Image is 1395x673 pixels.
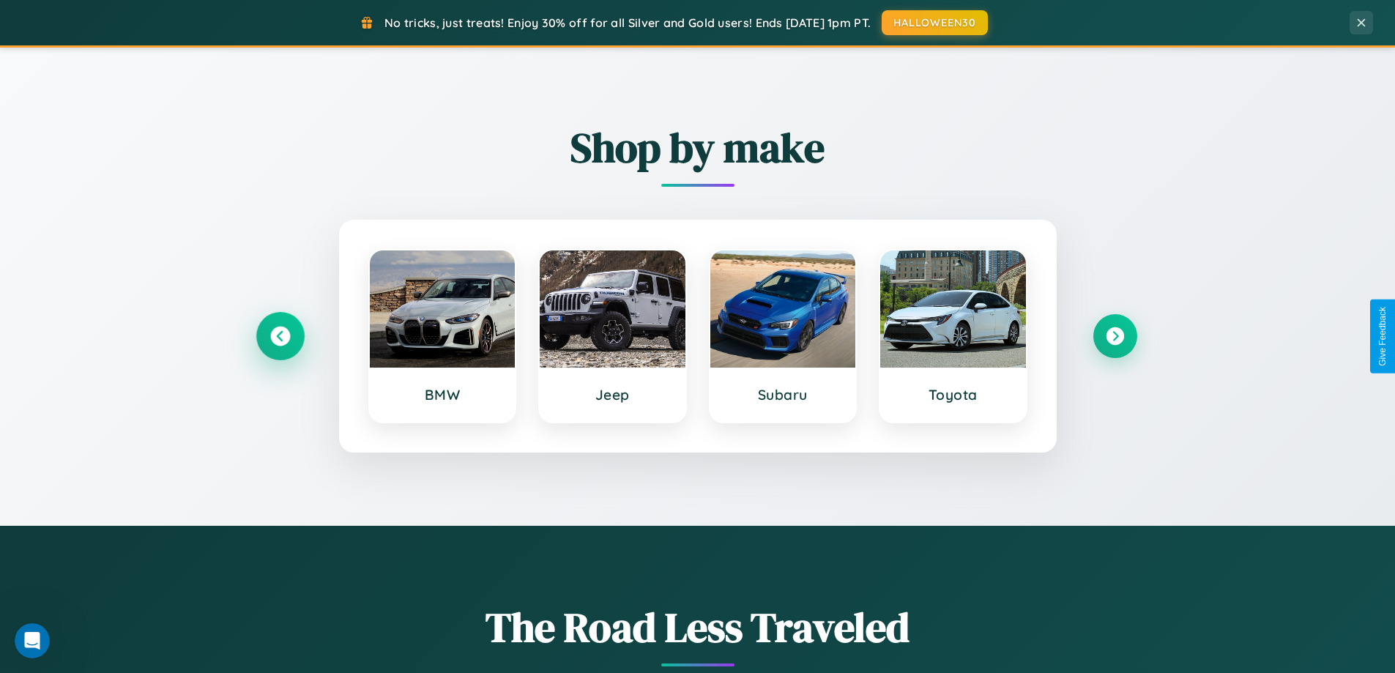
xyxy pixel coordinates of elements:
[895,386,1011,404] h3: Toyota
[1377,307,1388,366] div: Give Feedback
[882,10,988,35] button: HALLOWEEN30
[725,386,841,404] h3: Subaru
[15,623,50,658] iframe: Intercom live chat
[384,386,501,404] h3: BMW
[258,599,1137,655] h1: The Road Less Traveled
[258,119,1137,176] h2: Shop by make
[554,386,671,404] h3: Jeep
[384,15,871,30] span: No tricks, just treats! Enjoy 30% off for all Silver and Gold users! Ends [DATE] 1pm PT.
